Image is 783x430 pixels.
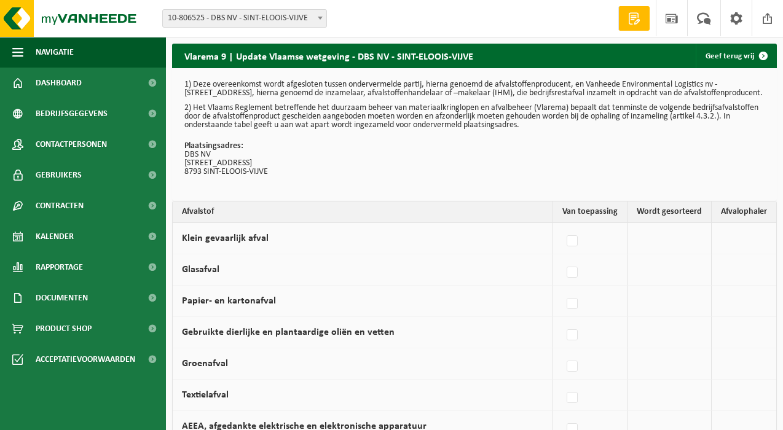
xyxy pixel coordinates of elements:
span: Gebruikers [36,160,82,190]
label: Groenafval [182,359,228,369]
span: Documenten [36,283,88,313]
span: Navigatie [36,37,74,68]
iframe: chat widget [6,403,205,430]
span: 10-806525 - DBS NV - SINT-ELOOIS-VIJVE [163,10,326,27]
p: 1) Deze overeenkomst wordt afgesloten tussen ondervermelde partij, hierna genoemd de afvalstoffen... [184,80,765,98]
span: Contracten [36,190,84,221]
label: Glasafval [182,265,219,275]
span: Dashboard [36,68,82,98]
th: Afvalophaler [712,201,776,223]
label: Papier- en kartonafval [182,296,276,306]
span: Product Shop [36,313,92,344]
label: Klein gevaarlijk afval [182,233,269,243]
th: Van toepassing [553,201,628,223]
label: Textielafval [182,390,229,400]
th: Wordt gesorteerd [628,201,712,223]
label: Gebruikte dierlijke en plantaardige oliën en vetten [182,327,395,337]
span: Kalender [36,221,74,252]
th: Afvalstof [173,201,553,223]
a: Geef terug vrij [696,44,776,68]
p: 2) Het Vlaams Reglement betreffende het duurzaam beheer van materiaalkringlopen en afvalbeheer (V... [184,104,765,130]
span: 10-806525 - DBS NV - SINT-ELOOIS-VIJVE [162,9,327,28]
span: Bedrijfsgegevens [36,98,108,129]
span: Rapportage [36,252,83,283]
p: DBS NV [STREET_ADDRESS] 8793 SINT-ELOOIS-VIJVE [184,142,765,176]
h2: Vlarema 9 | Update Vlaamse wetgeving - DBS NV - SINT-ELOOIS-VIJVE [172,44,486,68]
span: Contactpersonen [36,129,107,160]
strong: Plaatsingsadres: [184,141,243,150]
span: Acceptatievoorwaarden [36,344,135,375]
